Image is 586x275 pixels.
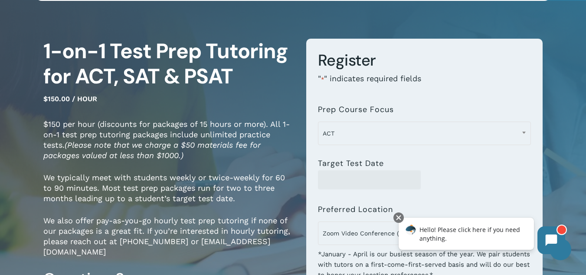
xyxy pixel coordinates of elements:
label: Prep Course Focus [318,105,394,114]
iframe: Chatbot [390,211,574,263]
span: Zoom Video Conference (anywhere in the world!) [318,222,531,245]
h3: Register [318,50,531,70]
label: Target Test Date [318,159,384,168]
p: " " indicates required fields [318,73,531,96]
em: (Please note that we charge a $50 materials fee for packages valued at less than $1000.) [43,140,261,160]
p: $150 per hour (discounts for packages of 15 hours or more). All 1-on-1 test prep tutoring package... [43,119,293,172]
p: We typically meet with students weekly or twice-weekly for 60 to 90 minutes. Most test prep packa... [43,172,293,215]
span: Zoom Video Conference (anywhere in the world!) [318,224,530,242]
span: $150.00 / hour [43,95,97,103]
p: We also offer pay-as-you-go hourly test prep tutoring if none of our packages is a great fit. If ... [43,215,293,269]
span: ACT [318,122,531,145]
label: Preferred Location [318,205,393,214]
h1: 1-on-1 Test Prep Tutoring for ACT, SAT & PSAT [43,39,293,89]
span: ACT [318,124,530,142]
